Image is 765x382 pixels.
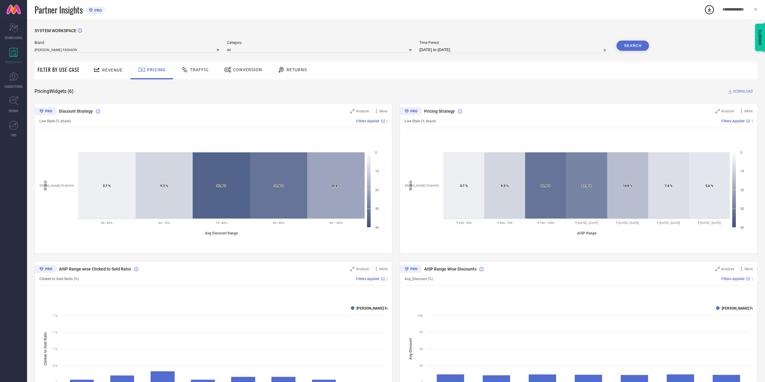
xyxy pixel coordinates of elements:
text: 0 [740,151,742,154]
text: 14.8 % [623,184,632,188]
text: 20 [740,188,744,192]
span: SCORECARDS [5,35,23,40]
div: Premium [35,265,57,274]
text: 1 % [53,314,57,317]
tspan: Avg Discount [409,338,413,360]
div: Open download list [704,4,715,15]
input: Select time period [419,46,609,53]
text: 20 [375,188,379,192]
span: Pricing Strategy [424,109,455,114]
tspan: Brand [409,181,413,190]
span: Analyse [721,109,734,113]
text: 35.4 % [216,184,226,188]
span: Partner Insights [35,4,83,16]
span: Discount Strategy [59,109,93,114]
span: FWD [11,133,17,137]
span: Pricing [147,67,166,72]
text: 9.3 % [501,184,509,188]
span: Traffic [190,67,209,72]
svg: Zoom [715,267,720,271]
span: AISP Range Wise Discounts [424,267,476,271]
text: 40 [740,226,744,230]
text: 1 % [53,347,57,351]
span: | [752,119,753,123]
span: Time Period [419,41,609,45]
text: 31.6 % [541,184,550,188]
span: Analyse [356,109,369,113]
text: [PERSON_NAME] FASHION [722,306,765,310]
text: 75 [419,331,423,334]
div: Premium [400,265,422,274]
div: Premium [35,107,57,116]
text: 9.3 % [160,184,168,188]
span: More [745,109,753,113]
span: Clicked to Sold Ratio (%) [39,277,79,281]
text: 10 [375,169,379,173]
text: 90 - 100% [329,221,343,225]
span: Filters Applied [356,277,379,281]
text: 100 [418,314,423,317]
span: DOWNLOAD [733,88,753,94]
text: 5.6 % [705,184,713,188]
text: ₹ 250 - 500 [456,221,472,225]
text: 10 [740,169,744,173]
tspan: Clicked to Sold Ratio [43,332,47,365]
span: Filters Applied [356,119,379,123]
span: Category [227,41,412,45]
span: TRENDS [8,108,19,113]
tspan: AISP Range [577,231,597,235]
text: 31.6 % [274,184,283,188]
span: Live Style (% share) [405,119,436,123]
svg: Zoom [715,109,720,113]
tspan: Avg Discount Range [205,231,238,235]
text: 50 [419,347,423,351]
span: Conversion [233,67,262,72]
span: More [379,267,387,271]
text: 27.9 % [582,184,591,188]
tspan: Brand [43,181,47,190]
span: Avg_Discount (%) [405,277,433,281]
text: 0 [375,151,377,154]
span: AISP Range wise Clicked to Sold Ratio [59,267,131,271]
span: Analyse [721,267,734,271]
text: [PERSON_NAME] FASHION [402,184,439,187]
text: 30 [375,207,379,211]
text: 50 - 60% [101,221,112,225]
span: PRO [93,8,102,13]
span: More [379,109,387,113]
span: SYSTEM WORKSPACE [35,28,76,33]
span: Live Style (% share) [39,119,71,123]
span: Revenue [102,68,123,72]
div: Premium [400,107,422,116]
svg: Zoom [350,267,354,271]
text: 1 % [53,331,57,334]
text: 30 [740,207,744,211]
span: Filters Applied [721,277,745,281]
span: SUGGESTIONS [5,84,23,89]
text: ₹ [DATE] - [DATE] [657,221,680,225]
text: 7.4 % [665,184,672,188]
text: ₹ 750 - 1000 [537,221,554,225]
span: Brand [35,41,219,45]
span: WORKSPACE [5,60,22,64]
text: ₹ [DATE] - [DATE] [575,221,598,225]
text: [PERSON_NAME] FASHION [356,306,399,310]
text: 3.7 % [460,184,468,188]
svg: Zoom [350,109,354,113]
span: Analyse [356,267,369,271]
text: 3.7 % [103,184,111,188]
text: 60 - 70% [158,221,170,225]
text: ₹ [DATE] - [DATE] [698,221,721,225]
text: 0 % [53,364,57,367]
text: 80 - 90% [273,221,284,225]
span: Filters Applied [721,119,745,123]
text: [PERSON_NAME] FASHION [37,184,74,187]
span: | [752,277,753,281]
text: ₹ 500 - 750 [497,221,513,225]
text: 40 [375,226,379,230]
button: Search [617,41,649,51]
span: More [745,267,753,271]
span: Pricing Widgets ( 6 ) [35,88,74,94]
